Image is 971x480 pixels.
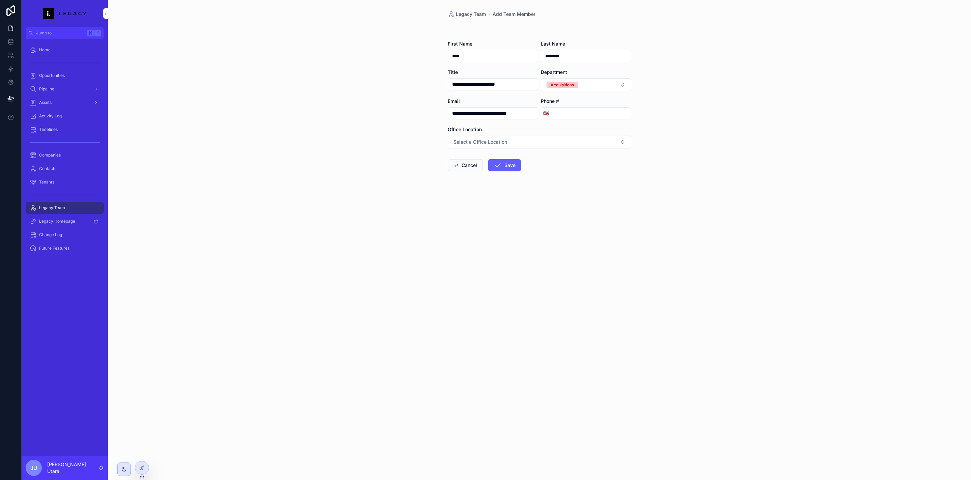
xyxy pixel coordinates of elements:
strong: Powered by VolterraIQ [915,472,967,477]
a: Companies [26,149,104,161]
a: Legacy Homepage [26,215,104,227]
button: Select Button [448,136,631,148]
button: Cancel [448,159,483,171]
span: Home [39,47,51,53]
span: Jump to... [36,30,84,36]
div: Acquisitions [551,82,574,88]
img: App logo [43,8,86,19]
a: Activity Log [26,110,104,122]
span: Assets [39,100,52,105]
a: Contacts [26,163,104,175]
span: Phone # [541,98,559,104]
a: Add Team Member [493,11,535,18]
a: Future Features [26,242,104,254]
button: Select Button [541,78,631,91]
span: Companies [39,152,61,158]
span: Change Log [39,232,62,237]
span: Timelines [39,127,58,132]
span: Future Features [39,246,69,251]
span: 🇺🇸 [543,110,549,117]
span: Contacts [39,166,56,171]
span: Legacy Team [39,205,65,210]
a: Tenants [26,176,104,188]
span: Activity Log [39,113,62,119]
span: Title [448,69,458,75]
button: Select Button [541,107,551,119]
span: Last Name [541,41,565,47]
a: Home [26,44,104,56]
button: Save [488,159,521,171]
a: Legacy Team [26,202,104,214]
span: Office Location [448,126,482,132]
span: Pipeline [39,86,54,92]
span: Select a Office Location [453,139,507,145]
a: Change Log [26,229,104,241]
span: JU [30,464,37,472]
a: Opportunities [26,69,104,82]
a: Assets [26,96,104,109]
span: Tenants [39,179,54,185]
span: First Name [448,41,472,47]
a: Legacy Team [448,11,486,18]
a: Pipeline [26,83,104,95]
span: Opportunities [39,73,65,78]
span: Legacy Team [456,11,486,18]
span: Email [448,98,460,104]
button: Jump to...K [26,27,104,39]
a: Timelines [26,123,104,136]
span: Legacy Homepage [39,219,75,224]
h1: Add Team Member [448,26,508,35]
span: Department [541,69,567,75]
span: K [95,30,100,36]
p: [PERSON_NAME] Utara [47,461,98,475]
div: scrollable content [22,39,108,263]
